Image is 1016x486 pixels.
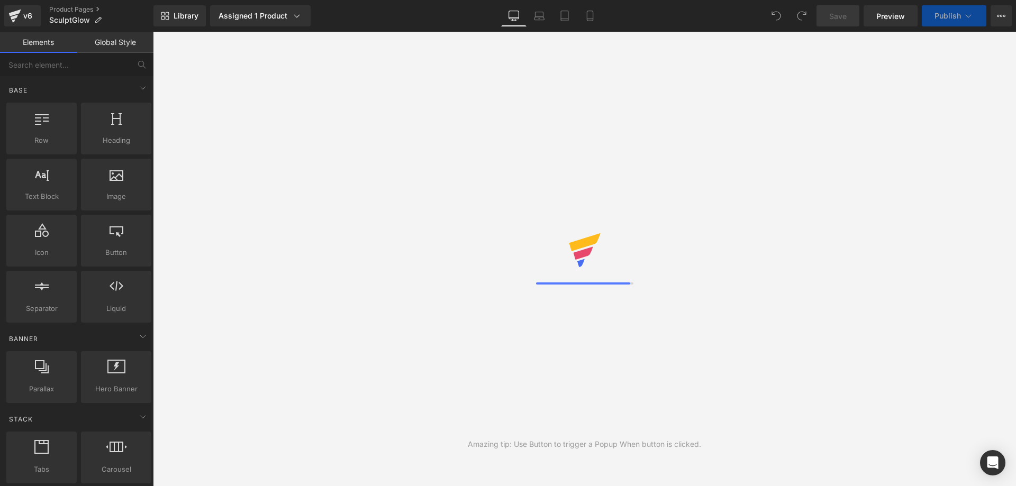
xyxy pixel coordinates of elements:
a: Laptop [527,5,552,26]
a: New Library [153,5,206,26]
div: Amazing tip: Use Button to trigger a Popup When button is clicked. [468,438,701,450]
a: v6 [4,5,41,26]
span: Stack [8,414,34,424]
a: Product Pages [49,5,153,14]
span: Icon [10,247,74,258]
span: Row [10,135,74,146]
span: Banner [8,334,39,344]
button: Publish [922,5,986,26]
span: Hero Banner [84,383,148,395]
a: Preview [864,5,918,26]
a: Global Style [77,32,153,53]
span: Publish [935,12,961,20]
span: Library [174,11,198,21]
button: Redo [791,5,812,26]
span: Save [829,11,847,22]
a: Mobile [577,5,603,26]
span: Base [8,85,29,95]
div: Open Intercom Messenger [980,450,1005,475]
a: Tablet [552,5,577,26]
span: Text Block [10,191,74,202]
button: More [991,5,1012,26]
span: Button [84,247,148,258]
span: SculptGlow [49,16,90,24]
span: Liquid [84,303,148,314]
div: Assigned 1 Product [219,11,302,21]
span: Carousel [84,464,148,475]
span: Parallax [10,383,74,395]
span: Image [84,191,148,202]
span: Preview [876,11,905,22]
span: Tabs [10,464,74,475]
button: Undo [766,5,787,26]
span: Separator [10,303,74,314]
a: Desktop [501,5,527,26]
span: Heading [84,135,148,146]
div: v6 [21,9,34,23]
